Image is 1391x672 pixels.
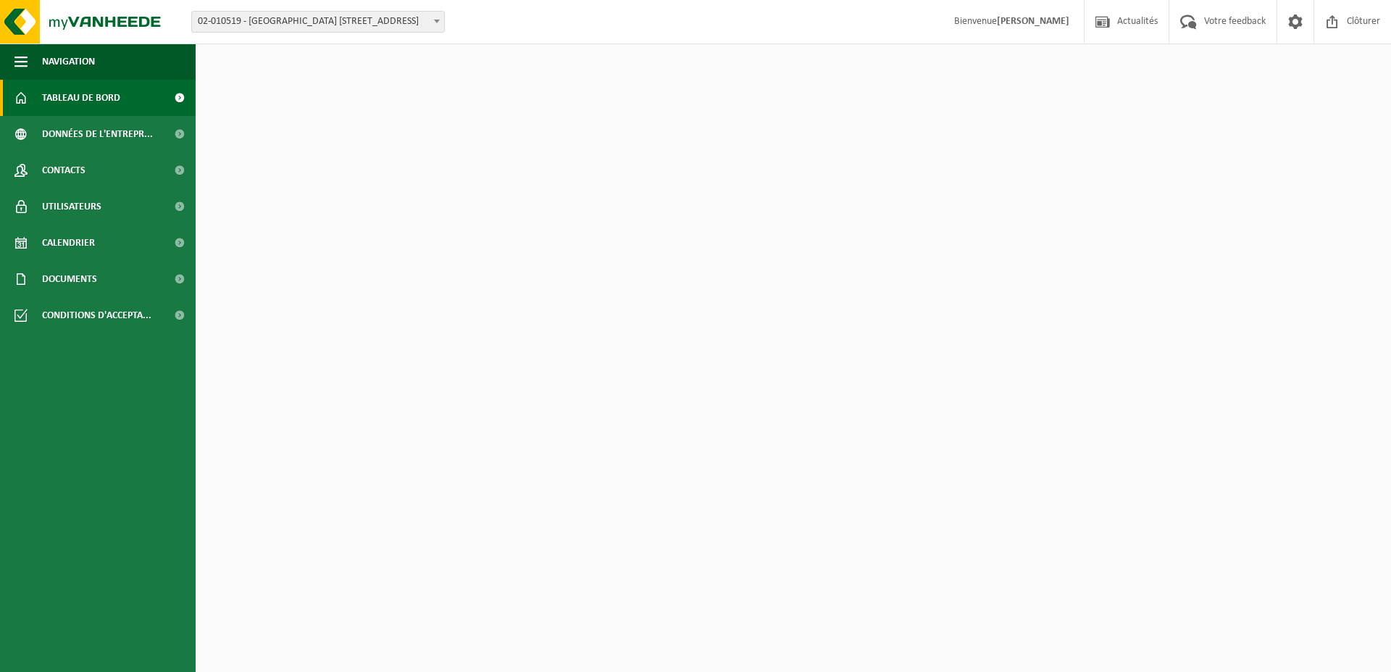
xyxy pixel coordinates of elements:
[42,80,120,116] span: Tableau de bord
[42,297,151,333] span: Conditions d'accepta...
[42,43,95,80] span: Navigation
[42,116,153,152] span: Données de l'entrepr...
[42,188,101,225] span: Utilisateurs
[192,12,444,32] span: 02-010519 - CARREFOUR BONCELLES 612 - 4100 BONCELLES, ROUTE DU CONDROZ 16
[42,152,85,188] span: Contacts
[191,11,445,33] span: 02-010519 - CARREFOUR BONCELLES 612 - 4100 BONCELLES, ROUTE DU CONDROZ 16
[42,225,95,261] span: Calendrier
[997,16,1069,27] strong: [PERSON_NAME]
[42,261,97,297] span: Documents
